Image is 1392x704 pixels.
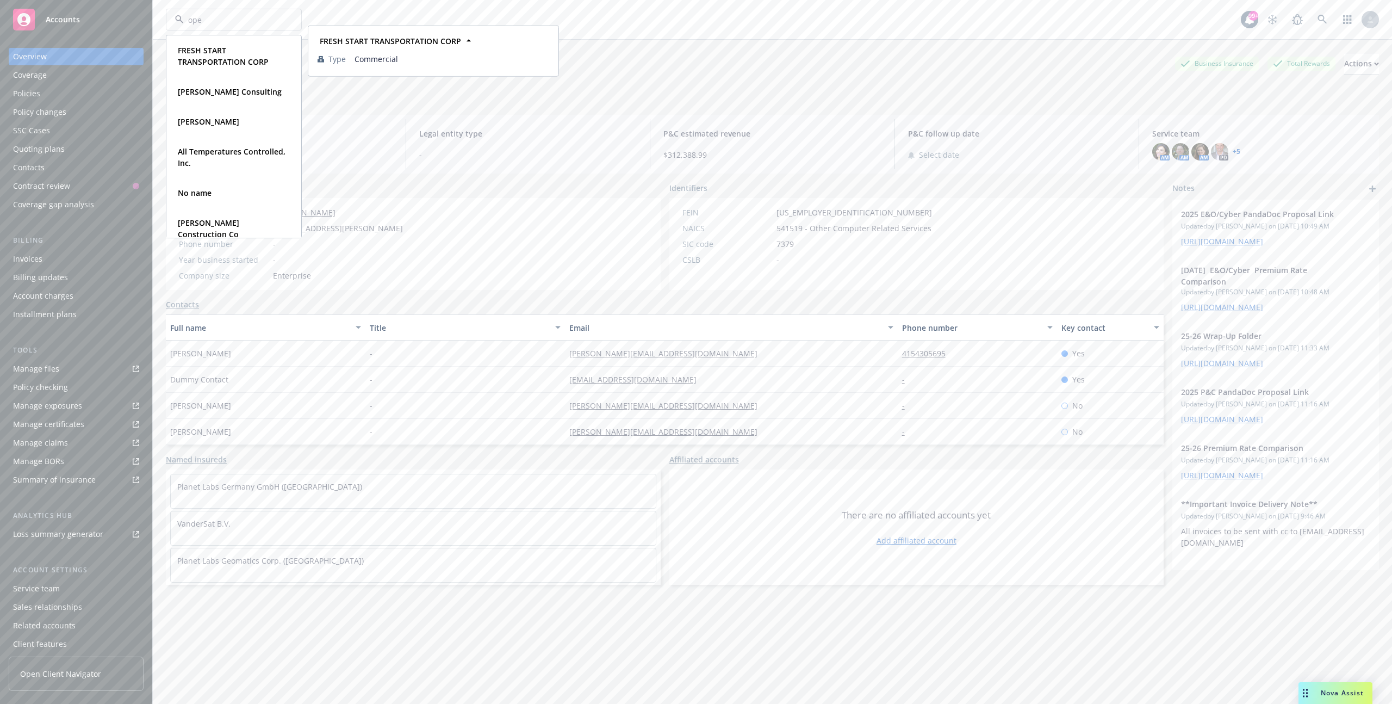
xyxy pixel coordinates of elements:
a: Named insureds [166,454,227,465]
span: Identifiers [669,182,707,194]
span: 2025 P&C PandaDoc Proposal Link [1181,386,1342,398]
div: Installment plans [13,306,77,323]
a: Policy checking [9,379,144,396]
span: [US_EMPLOYER_IDENTIFICATION_NUMBER] [776,207,932,218]
div: Quoting plans [13,140,65,158]
span: 25-26 Wrap-Up Folder [1181,330,1342,342]
a: Invoices [9,250,144,268]
span: Yes [1072,374,1085,385]
img: photo [1152,143,1170,160]
div: CSLB [682,254,772,265]
a: Related accounts [9,617,144,634]
a: Switch app [1337,9,1358,30]
span: Notes [1172,182,1195,195]
a: [URL][DOMAIN_NAME] [1181,414,1263,424]
div: SSC Cases [13,122,50,139]
span: There are no affiliated accounts yet [842,509,991,522]
a: Loss summary generator [9,526,144,543]
img: photo [1191,143,1209,160]
span: 2025 E&O/Cyber PandaDoc Proposal Link [1181,208,1342,220]
div: Company size [179,270,269,281]
span: [DATE] E&O/Cyber Premium Rate Comparison [1181,264,1342,287]
a: Account charges [9,287,144,305]
a: Policy changes [9,103,144,121]
a: Contacts [166,299,199,310]
button: Nova Assist [1298,682,1372,704]
span: **Important Invoice Delivery Note** [1181,498,1342,510]
span: Dummy Contact [170,374,228,385]
span: Accounts [46,15,80,24]
a: Service team [9,580,144,597]
div: Billing [9,235,144,246]
a: - [902,427,913,437]
div: NAICS [682,223,772,234]
a: Planet Labs Geomatics Corp. ([GEOGRAPHIC_DATA]) [177,555,364,566]
span: Updated by [PERSON_NAME] on [DATE] 10:49 AM [1181,221,1370,231]
a: Search [1312,9,1333,30]
div: Title [370,322,549,334]
span: - [370,348,372,359]
span: - [370,374,372,385]
a: Client features [9,635,144,653]
div: Contract review [13,177,70,195]
button: Actions [1344,53,1379,75]
button: Full name [166,314,365,341]
div: **Important Invoice Delivery Note**Updatedby [PERSON_NAME] on [DATE] 9:46 AMAll invoices to be se... [1172,490,1379,557]
div: Policy changes [13,103,66,121]
span: Updated by [PERSON_NAME] on [DATE] 9:46 AM [1181,511,1370,521]
a: Add affiliated account [877,535,956,546]
a: Manage BORs [9,453,144,470]
span: Open Client Navigator [20,668,101,680]
a: [URL][DOMAIN_NAME] [1181,236,1263,246]
strong: No name [178,188,212,198]
span: Updated by [PERSON_NAME] on [DATE] 10:48 AM [1181,287,1370,297]
a: [URL][DOMAIN_NAME] [1181,358,1263,368]
div: Account settings [9,565,144,576]
a: [PERSON_NAME][EMAIL_ADDRESS][DOMAIN_NAME] [569,348,766,359]
a: [PERSON_NAME][EMAIL_ADDRESS][DOMAIN_NAME] [569,427,766,437]
div: Contacts [13,159,45,176]
span: 25-26 Premium Rate Comparison [1181,442,1342,454]
div: Client features [13,635,67,653]
a: Contract review [9,177,144,195]
a: [PERSON_NAME][EMAIL_ADDRESS][DOMAIN_NAME] [569,400,766,411]
a: - [902,374,913,385]
div: Phone number [902,322,1041,334]
a: Manage certificates [9,416,144,433]
span: Type [328,53,346,65]
a: SSC Cases [9,122,144,139]
span: Manage exposures [9,397,144,415]
strong: All Temperatures Controlled, Inc. [178,146,285,168]
a: Summary of insurance [9,471,144,489]
a: Manage files [9,360,144,378]
div: Invoices [13,250,42,268]
span: Commercial [355,53,549,65]
strong: FRESH START TRANSPORTATION CORP [178,45,269,67]
span: No [1072,426,1083,437]
div: 2025 P&C PandaDoc Proposal LinkUpdatedby [PERSON_NAME] on [DATE] 11:16 AM[URL][DOMAIN_NAME] [1172,378,1379,434]
button: Key contact [1057,314,1164,341]
div: Policies [13,85,40,102]
div: Manage certificates [13,416,84,433]
span: - [370,400,372,411]
div: Manage exposures [13,397,82,415]
span: Updated by [PERSON_NAME] on [DATE] 11:16 AM [1181,399,1370,409]
a: Sales relationships [9,598,144,616]
div: Manage claims [13,434,68,452]
a: [URL][DOMAIN_NAME] [1181,302,1263,312]
a: Affiliated accounts [669,454,739,465]
div: SIC code [682,238,772,250]
span: Yes [1072,348,1085,359]
div: Related accounts [13,617,76,634]
span: No [1072,400,1083,411]
div: Account charges [13,287,73,305]
button: Email [565,314,898,341]
a: Quoting plans [9,140,144,158]
span: - [273,254,276,265]
a: Installment plans [9,306,144,323]
div: 99+ [1248,11,1258,21]
span: [PERSON_NAME] [170,348,231,359]
a: Policies [9,85,144,102]
div: Manage files [13,360,59,378]
strong: [PERSON_NAME] Consulting [178,87,282,97]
